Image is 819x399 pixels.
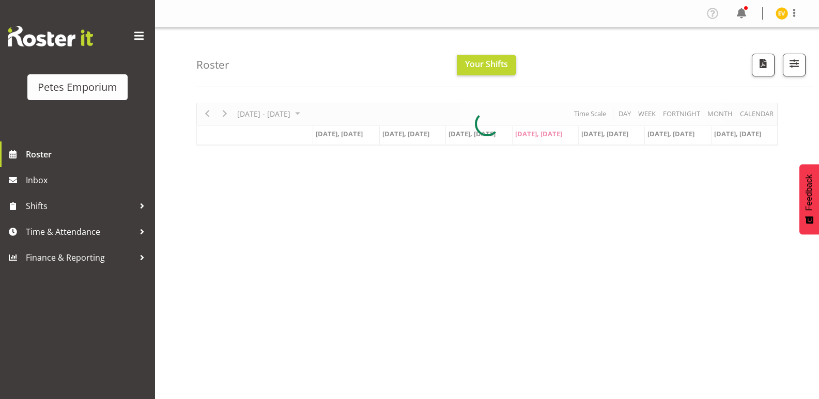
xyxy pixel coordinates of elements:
[26,172,150,188] span: Inbox
[26,198,134,214] span: Shifts
[776,7,788,20] img: eva-vailini10223.jpg
[805,174,814,211] span: Feedback
[783,54,806,76] button: Filter Shifts
[26,250,134,265] span: Finance & Reporting
[26,224,134,240] span: Time & Attendance
[26,147,150,162] span: Roster
[8,26,93,46] img: Rosterit website logo
[457,55,516,75] button: Your Shifts
[38,79,117,95] div: Petes Emporium
[196,59,229,71] h4: Roster
[752,54,775,76] button: Download a PDF of the roster according to the set date range.
[465,58,508,70] span: Your Shifts
[799,164,819,234] button: Feedback - Show survey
